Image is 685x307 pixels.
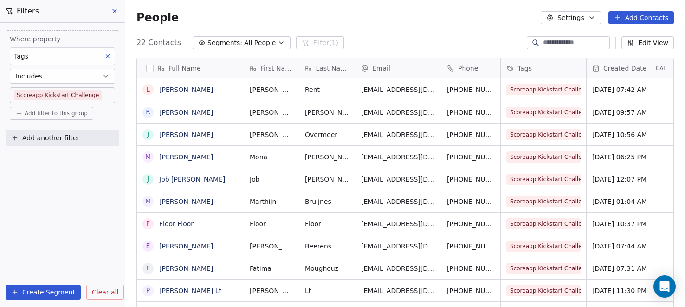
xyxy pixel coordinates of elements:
[146,241,150,251] div: E
[506,107,581,118] span: Scoreapp Kickstart Challenge
[447,175,495,184] span: [PHONE_NUMBER]
[159,220,194,228] a: Floor Floor
[296,36,344,49] button: Filter(1)
[361,85,435,94] span: [EMAIL_ADDRESS][DOMAIN_NAME]
[361,242,435,251] span: [EMAIL_ADDRESS][DOMAIN_NAME]
[145,152,151,162] div: M
[447,85,495,94] span: [PHONE_NUMBER]
[361,286,435,295] span: [EMAIL_ADDRESS][DOMAIN_NAME]
[458,64,478,73] span: Phone
[592,219,666,229] span: [DATE] 10:37 PM
[250,130,293,139] span: [PERSON_NAME]
[305,175,349,184] span: [PERSON_NAME]
[250,85,293,94] span: [PERSON_NAME]
[506,285,581,296] span: Scoreapp Kickstart Challenge
[447,197,495,206] span: [PHONE_NUMBER]
[305,264,349,273] span: Moughouz
[517,64,532,73] span: Tags
[361,152,435,162] span: [EMAIL_ADDRESS][DOMAIN_NAME]
[250,152,293,162] span: Mona
[250,219,293,229] span: Floor
[587,58,672,78] div: Created DateCAT
[506,151,581,163] span: Scoreapp Kickstart Challenge
[146,219,150,229] div: F
[447,286,495,295] span: [PHONE_NUMBER]
[159,131,213,138] a: [PERSON_NAME]
[447,152,495,162] span: [PHONE_NUMBER]
[506,218,581,229] span: Scoreapp Kickstart Challenge
[592,242,666,251] span: [DATE] 07:44 AM
[305,108,349,117] span: [PERSON_NAME]
[250,197,293,206] span: Marthijn
[299,58,355,78] div: Last Name
[137,58,244,78] div: Full Name
[250,242,293,251] span: [PERSON_NAME]
[592,130,666,139] span: [DATE] 10:56 AM
[541,11,601,24] button: Settings
[146,286,150,295] div: P
[159,86,213,93] a: [PERSON_NAME]
[441,58,500,78] div: Phone
[250,175,293,184] span: Job
[260,64,293,73] span: First Name
[447,130,495,139] span: [PHONE_NUMBER]
[608,11,674,24] button: Add Contacts
[506,129,581,140] span: Scoreapp Kickstart Challenge
[506,196,581,207] span: Scoreapp Kickstart Challenge
[372,64,390,73] span: Email
[159,242,213,250] a: [PERSON_NAME]
[653,275,676,298] div: Open Intercom Messenger
[146,85,150,95] div: L
[621,36,674,49] button: Edit View
[592,152,666,162] span: [DATE] 06:25 PM
[592,286,666,295] span: [DATE] 11:30 PM
[361,175,435,184] span: [EMAIL_ADDRESS][DOMAIN_NAME]
[159,287,221,294] a: [PERSON_NAME] Lt
[592,264,666,273] span: [DATE] 07:31 AM
[316,64,349,73] span: Last Name
[305,85,349,94] span: Rent
[501,58,586,78] div: Tags
[592,197,666,206] span: [DATE] 01:04 AM
[447,242,495,251] span: [PHONE_NUMBER]
[603,64,646,73] span: Created Date
[592,175,666,184] span: [DATE] 12:07 PM
[305,130,349,139] span: Overmeer
[361,130,435,139] span: [EMAIL_ADDRESS][DOMAIN_NAME]
[592,85,666,94] span: [DATE] 07:42 AM
[159,176,225,183] a: Job [PERSON_NAME]
[250,108,293,117] span: [PERSON_NAME]
[305,219,349,229] span: Floor
[147,130,149,139] div: J
[250,286,293,295] span: [PERSON_NAME]
[207,38,242,48] span: Segments:
[159,109,213,116] a: [PERSON_NAME]
[305,286,349,295] span: Lt
[506,174,581,185] span: Scoreapp Kickstart Challenge
[244,38,276,48] span: All People
[361,264,435,273] span: [EMAIL_ADDRESS][DOMAIN_NAME]
[361,108,435,117] span: [EMAIL_ADDRESS][DOMAIN_NAME]
[136,37,181,48] span: 22 Contacts
[159,153,213,161] a: [PERSON_NAME]
[447,219,495,229] span: [PHONE_NUMBER]
[305,152,349,162] span: [PERSON_NAME]
[146,263,150,273] div: F
[506,241,581,252] span: Scoreapp Kickstart Challenge
[146,107,150,117] div: R
[159,265,213,272] a: [PERSON_NAME]
[361,219,435,229] span: [EMAIL_ADDRESS][DOMAIN_NAME]
[250,264,293,273] span: Fatima
[447,108,495,117] span: [PHONE_NUMBER]
[355,58,441,78] div: Email
[592,108,666,117] span: [DATE] 09:57 AM
[244,58,299,78] div: First Name
[506,263,581,274] span: Scoreapp Kickstart Challenge
[447,264,495,273] span: [PHONE_NUMBER]
[361,197,435,206] span: [EMAIL_ADDRESS][DOMAIN_NAME]
[506,84,581,95] span: Scoreapp Kickstart Challenge
[168,64,201,73] span: Full Name
[145,196,151,206] div: M
[656,65,666,72] span: CAT
[305,242,349,251] span: Beerens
